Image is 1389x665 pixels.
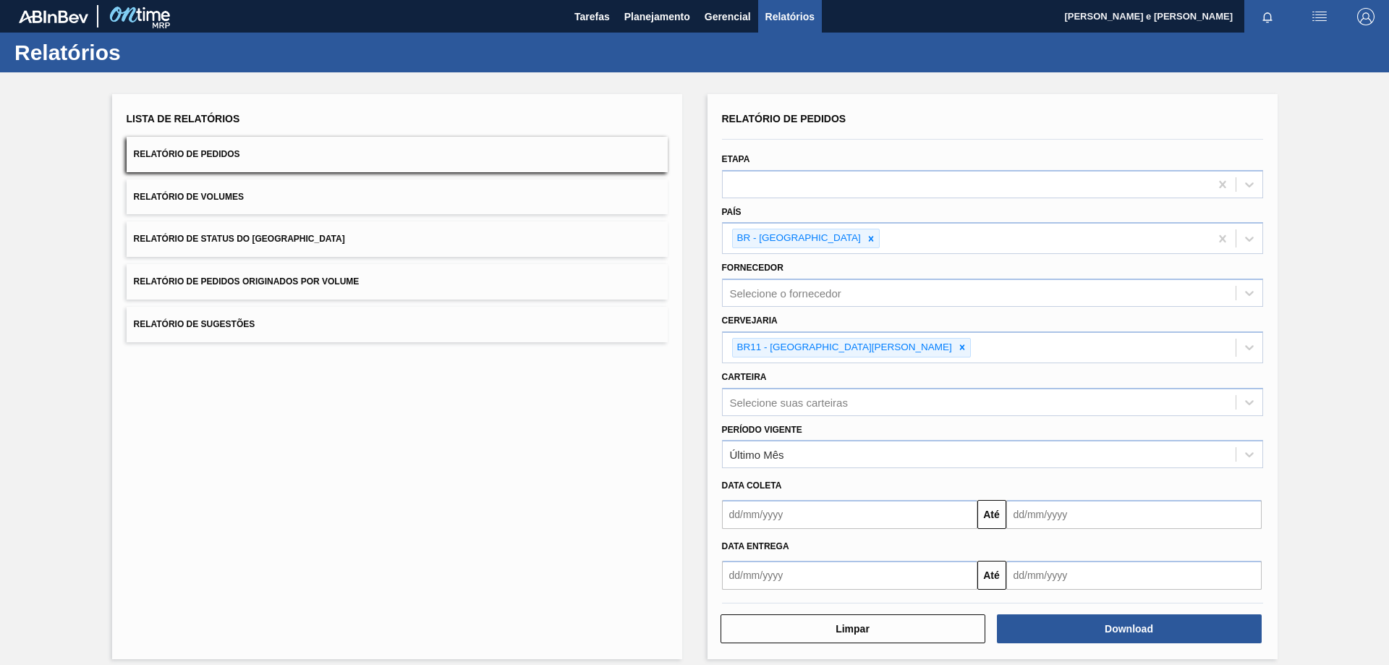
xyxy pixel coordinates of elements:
[127,179,668,215] button: Relatório de Volumes
[1357,8,1375,25] img: Logout
[730,287,841,300] div: Selecione o fornecedor
[722,315,778,326] label: Cervejaria
[134,234,345,244] span: Relatório de Status do [GEOGRAPHIC_DATA]
[977,500,1006,529] button: Até
[733,229,863,247] div: BR - [GEOGRAPHIC_DATA]
[722,500,977,529] input: dd/mm/yyyy
[730,449,784,461] div: Último Mês
[722,113,846,124] span: Relatório de Pedidos
[722,263,783,273] label: Fornecedor
[997,614,1262,643] button: Download
[134,319,255,329] span: Relatório de Sugestões
[134,192,244,202] span: Relatório de Volumes
[134,149,240,159] span: Relatório de Pedidos
[722,372,767,382] label: Carteira
[722,561,977,590] input: dd/mm/yyyy
[19,10,88,23] img: TNhmsLtSVTkK8tSr43FrP2fwEKptu5GPRR3wAAAABJRU5ErkJggg==
[127,307,668,342] button: Relatório de Sugestões
[765,8,815,25] span: Relatórios
[1006,561,1262,590] input: dd/mm/yyyy
[733,339,954,357] div: BR11 - [GEOGRAPHIC_DATA][PERSON_NAME]
[722,480,782,491] span: Data coleta
[722,154,750,164] label: Etapa
[722,207,742,217] label: País
[1244,7,1291,27] button: Notificações
[14,44,271,61] h1: Relatórios
[721,614,985,643] button: Limpar
[1311,8,1328,25] img: userActions
[722,541,789,551] span: Data Entrega
[574,8,610,25] span: Tarefas
[1006,500,1262,529] input: dd/mm/yyyy
[705,8,751,25] span: Gerencial
[127,221,668,257] button: Relatório de Status do [GEOGRAPHIC_DATA]
[624,8,690,25] span: Planejamento
[127,113,240,124] span: Lista de Relatórios
[127,137,668,172] button: Relatório de Pedidos
[730,396,848,408] div: Selecione suas carteiras
[127,264,668,300] button: Relatório de Pedidos Originados por Volume
[722,425,802,435] label: Período Vigente
[134,276,360,287] span: Relatório de Pedidos Originados por Volume
[977,561,1006,590] button: Até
